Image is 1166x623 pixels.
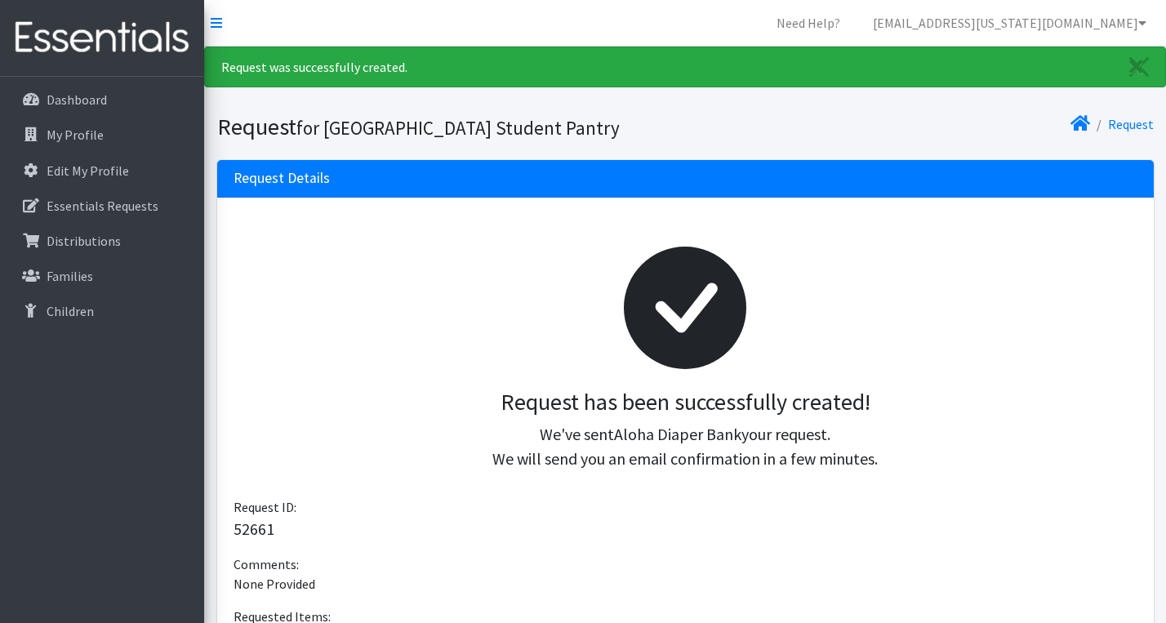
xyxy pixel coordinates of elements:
a: Need Help? [763,7,853,39]
p: Children [47,303,94,319]
span: None Provided [234,576,315,592]
p: My Profile [47,127,104,143]
a: Close [1113,47,1165,87]
div: Request was successfully created. [204,47,1166,87]
h3: Request has been successfully created! [247,389,1124,416]
a: Distributions [7,225,198,257]
p: Edit My Profile [47,162,129,179]
p: We've sent your request. We will send you an email confirmation in a few minutes. [247,422,1124,471]
span: Aloha Diaper Bank [614,424,741,444]
img: HumanEssentials [7,11,198,65]
a: Families [7,260,198,292]
a: Dashboard [7,83,198,116]
a: Request [1108,116,1154,132]
a: Edit My Profile [7,154,198,187]
h3: Request Details [234,170,330,187]
p: Distributions [47,233,121,249]
p: Essentials Requests [47,198,158,214]
p: Families [47,268,93,284]
span: Comments: [234,556,299,572]
a: My Profile [7,118,198,151]
a: Children [7,295,198,327]
p: Dashboard [47,91,107,108]
small: for [GEOGRAPHIC_DATA] Student Pantry [296,116,620,140]
h1: Request [217,113,679,141]
span: Request ID: [234,499,296,515]
a: [EMAIL_ADDRESS][US_STATE][DOMAIN_NAME] [860,7,1159,39]
p: 52661 [234,517,1137,541]
a: Essentials Requests [7,189,198,222]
